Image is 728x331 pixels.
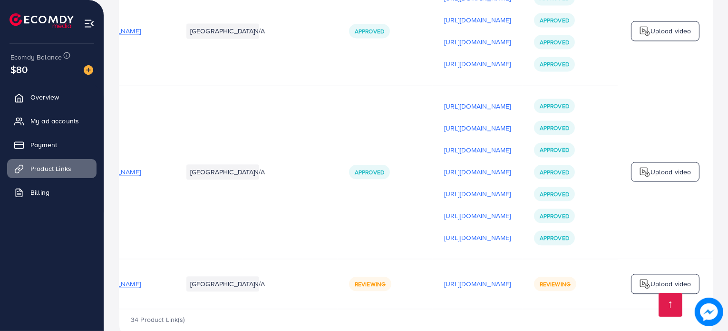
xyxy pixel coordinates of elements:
p: [URL][DOMAIN_NAME] [444,210,511,221]
img: logo [639,278,650,290]
span: Payment [30,140,57,150]
span: Ecomdy Balance [10,52,62,62]
span: Approved [540,124,569,132]
span: Approved [355,168,384,176]
img: logo [639,166,650,178]
span: $80 [10,62,28,76]
p: [URL][DOMAIN_NAME] [444,166,511,178]
p: [URL][DOMAIN_NAME] [444,232,511,243]
img: logo [639,25,650,37]
span: N/A [254,26,265,36]
span: Approved [540,102,569,110]
img: image [84,65,93,75]
span: Billing [30,188,49,197]
p: [URL][DOMAIN_NAME] [444,122,511,134]
li: [GEOGRAPHIC_DATA] [186,23,259,39]
p: [URL][DOMAIN_NAME] [444,278,511,290]
p: [URL][DOMAIN_NAME] [444,36,511,48]
span: Reviewing [540,280,571,288]
li: [GEOGRAPHIC_DATA] [186,276,259,291]
span: Approved [540,190,569,198]
span: Approved [540,212,569,220]
img: menu [84,18,95,29]
li: [GEOGRAPHIC_DATA] [186,164,259,180]
span: N/A [254,279,265,289]
p: Upload video [650,166,691,178]
a: Overview [7,88,97,107]
p: Upload video [650,25,691,37]
img: image [698,301,720,323]
p: [URL][DOMAIN_NAME] [444,144,511,156]
p: [URL][DOMAIN_NAME] [444,14,511,26]
span: Reviewing [355,280,386,288]
span: My ad accounts [30,116,79,126]
p: [URL][DOMAIN_NAME] [444,100,511,112]
img: logo [10,13,74,28]
span: 34 Product Link(s) [131,315,184,324]
span: Overview [30,92,59,102]
span: N/A [254,167,265,177]
a: My ad accounts [7,111,97,130]
a: Billing [7,183,97,202]
span: Approved [540,146,569,154]
a: Product Links [7,159,97,178]
span: Approved [355,27,384,35]
span: Approved [540,16,569,24]
p: Upload video [650,278,691,290]
span: Approved [540,234,569,242]
span: Product Links [30,164,71,173]
span: Approved [540,60,569,68]
span: Approved [540,38,569,46]
span: Approved [540,168,569,176]
a: Payment [7,135,97,154]
p: [URL][DOMAIN_NAME] [444,58,511,70]
p: [URL][DOMAIN_NAME] [444,188,511,200]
